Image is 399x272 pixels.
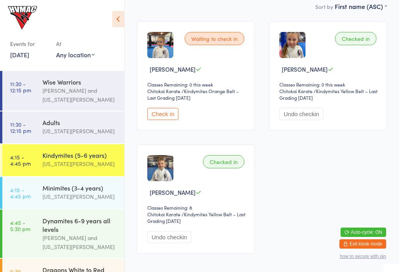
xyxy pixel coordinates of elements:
[2,210,124,258] a: 4:45 -5:30 pmDynamites 6-9 years all levels[PERSON_NAME] and [US_STATE][PERSON_NAME]
[42,184,118,192] div: Minimites (3-4 years)
[56,50,95,59] div: Any location
[42,192,118,201] div: [US_STATE][PERSON_NAME]
[147,108,178,120] button: Check in
[340,254,386,259] button: how to secure with pin
[279,88,378,101] span: / Kindymites Yellow Belt – Last Grading [DATE]
[150,188,196,196] span: [PERSON_NAME]
[147,211,180,217] div: Chitokai Karate
[42,151,118,159] div: Kindymites (5-6 years)
[341,228,386,237] button: Auto-cycle: ON
[42,86,118,104] div: [PERSON_NAME] and [US_STATE][PERSON_NAME]
[282,65,328,73] span: [PERSON_NAME]
[42,233,118,251] div: [PERSON_NAME] and [US_STATE][PERSON_NAME]
[2,111,124,143] a: 11:30 -12:15 pmAdults[US_STATE][PERSON_NAME]
[42,127,118,136] div: [US_STATE][PERSON_NAME]
[2,71,124,111] a: 11:30 -12:15 pmWise Warriors[PERSON_NAME] and [US_STATE][PERSON_NAME]
[147,211,245,224] span: / Kindymites Yellow Belt – Last Grading [DATE]
[10,219,30,232] time: 4:45 - 5:30 pm
[10,121,31,134] time: 11:30 - 12:15 pm
[147,204,247,211] div: Classes Remaining: 8
[2,144,124,176] a: 4:15 -4:45 pmKindymites (5-6 years)[US_STATE][PERSON_NAME]
[279,32,305,58] img: image1751351413.png
[42,159,118,168] div: [US_STATE][PERSON_NAME]
[203,155,244,168] div: Checked in
[10,50,29,59] a: [DATE]
[339,239,386,249] button: Exit kiosk mode
[279,88,312,94] div: Chitokai Karate
[42,216,118,233] div: Dynamites 6-9 years all levels
[147,155,173,181] img: image1742965120.png
[42,78,118,86] div: Wise Warriors
[8,6,37,30] img: Hunter Valley Martial Arts Centre Morisset
[10,81,31,93] time: 11:30 - 12:15 pm
[10,37,48,50] div: Events for
[185,32,244,45] div: Waiting to check in
[150,65,196,73] span: [PERSON_NAME]
[147,81,247,88] div: Classes Remaining: 0 this week
[147,32,173,58] img: image1739164214.png
[279,81,379,88] div: Classes Remaining: 0 this week
[147,231,191,243] button: Undo checkin
[10,154,31,166] time: 4:15 - 4:45 pm
[147,88,239,101] span: / Kindymites Orange Belt – Last Grading [DATE]
[279,108,323,120] button: Undo checkin
[56,37,95,50] div: At
[42,118,118,127] div: Adults
[147,88,180,94] div: Chitokai Karate
[335,32,376,45] div: Checked in
[2,177,124,209] a: 4:15 -4:45 pmMinimites (3-4 years)[US_STATE][PERSON_NAME]
[10,187,31,199] time: 4:15 - 4:45 pm
[335,2,387,11] div: First name (ASC)
[315,3,333,11] label: Sort by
